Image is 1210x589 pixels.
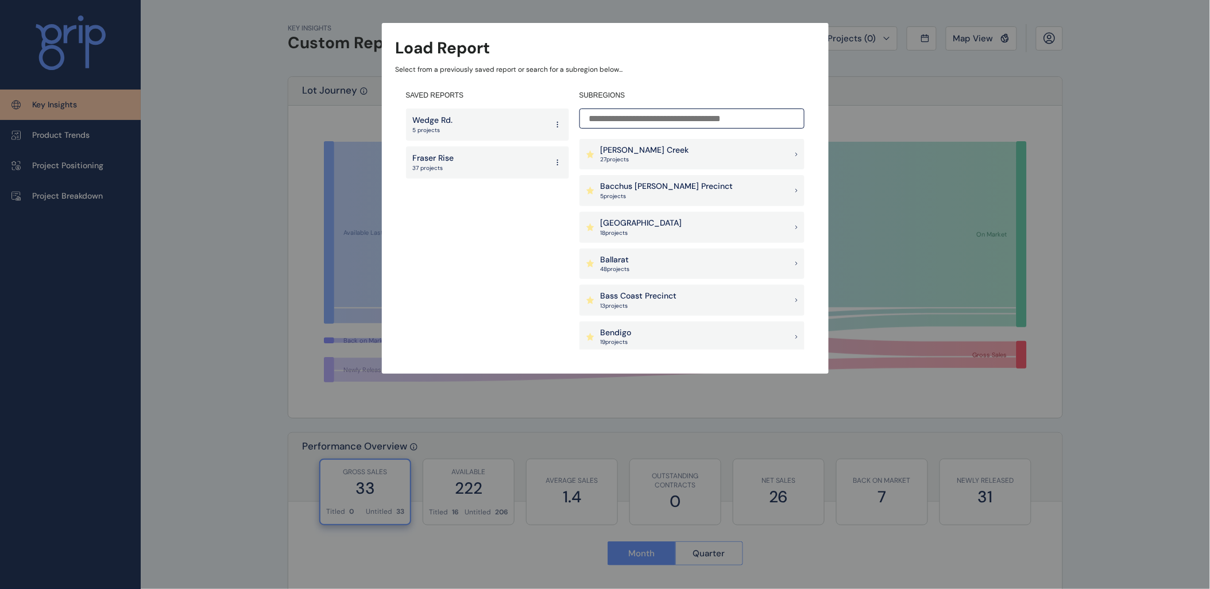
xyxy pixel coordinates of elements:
p: Select from a previously saved report or search for a subregion below... [396,65,815,75]
p: [GEOGRAPHIC_DATA] [601,218,682,229]
p: Ballarat [601,254,630,266]
p: Wedge Rd. [413,115,453,126]
p: Bendigo [601,327,632,339]
p: Bacchus [PERSON_NAME] Precinct [601,181,733,192]
p: [PERSON_NAME] Creek [601,145,689,156]
p: 37 projects [413,164,454,172]
p: 13 project s [601,302,677,310]
p: 48 project s [601,265,630,273]
p: 27 project s [601,156,689,164]
p: 18 project s [601,229,682,237]
p: 5 project s [601,192,733,200]
p: Bass Coast Precinct [601,290,677,302]
h4: SUBREGIONS [579,91,805,100]
p: 19 project s [601,338,632,346]
h4: SAVED REPORTS [406,91,569,100]
p: Fraser Rise [413,153,454,164]
p: 5 projects [413,126,453,134]
h3: Load Report [396,37,490,59]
